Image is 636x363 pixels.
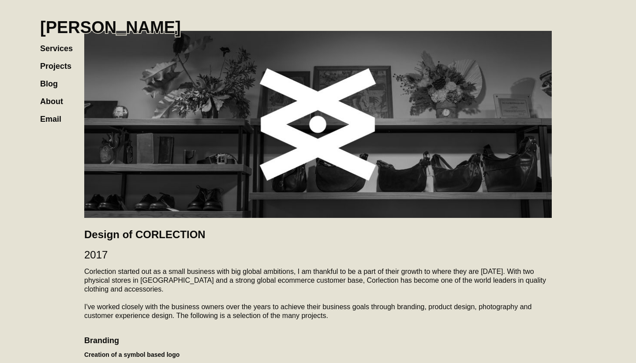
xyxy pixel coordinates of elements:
[84,227,552,243] h2: Design of CORLECTION
[84,247,552,263] h2: 2017
[40,18,181,37] h1: [PERSON_NAME]
[40,88,72,106] a: About
[84,350,552,359] h5: Creation of a symbol based logo
[40,35,82,53] a: Services
[40,106,70,123] a: Email
[84,267,552,320] p: Corlection started out as a small business with big global ambitions, I am thankful to be a part ...
[40,53,80,71] a: Projects
[40,71,67,88] a: Blog
[40,9,181,37] a: home
[84,325,552,346] h4: Branding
